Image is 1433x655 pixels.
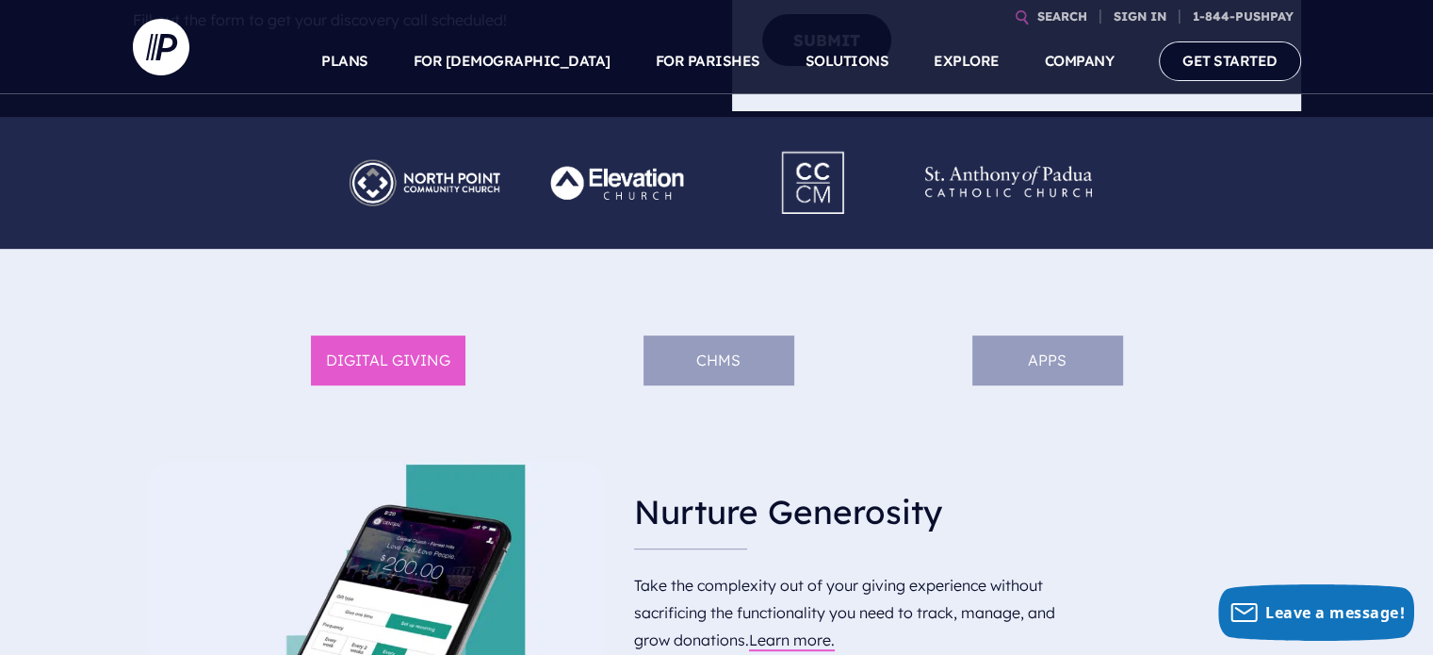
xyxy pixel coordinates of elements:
picture: Pushpay_Logo__CCM [746,139,882,158]
a: EXPLORE [934,28,1000,94]
span: Leave a message! [1265,602,1405,623]
a: GET STARTED [1159,41,1301,80]
h3: Nurture Generosity [634,476,1091,549]
li: DIGITAL GIVING [311,336,465,385]
a: SOLUTIONS [806,28,889,94]
picture: Pushpay_Logo__StAnthony [911,148,1106,167]
li: ChMS [643,336,794,385]
a: COMPANY [1045,28,1115,94]
a: PLANS [321,28,368,94]
a: FOR PARISHES [656,28,760,94]
li: APPS [972,336,1123,385]
a: FOR [DEMOGRAPHIC_DATA] [414,28,611,94]
picture: Pushpay_Logo__Elevation [522,148,717,167]
a: Learn more. [749,630,835,649]
picture: Pushpay_Logo__NorthPoint [327,148,522,167]
button: Leave a message! [1218,584,1414,641]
